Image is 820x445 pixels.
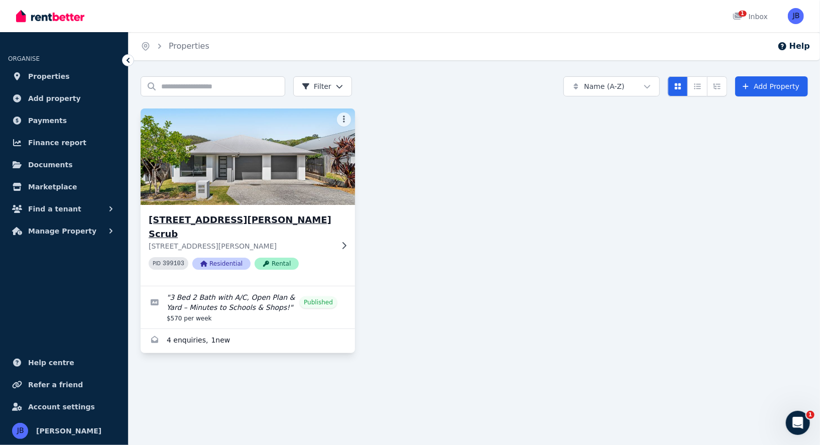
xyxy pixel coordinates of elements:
a: Add property [8,88,120,108]
button: Find a tenant [8,199,120,219]
a: Finance report [8,133,120,153]
button: Compact list view [687,76,708,96]
div: Inbox [733,12,768,22]
a: Refer a friend [8,375,120,395]
span: Rental [255,258,299,270]
p: [STREET_ADDRESS][PERSON_NAME] [149,241,333,251]
a: Enquiries for 1/10 Roselea Ave, Bahrs Scrub [141,329,355,353]
iframe: Intercom live chat [786,411,810,435]
small: PID [153,261,161,266]
img: 1/10 Roselea Ave, Bahrs Scrub [135,106,360,207]
span: Residential [192,258,251,270]
a: 1/10 Roselea Ave, Bahrs Scrub[STREET_ADDRESS][PERSON_NAME] Scrub[STREET_ADDRESS][PERSON_NAME]PID ... [141,108,355,286]
button: Name (A-Z) [563,76,660,96]
span: Account settings [28,401,95,413]
span: Manage Property [28,225,96,237]
span: Documents [28,159,73,171]
span: 1 [739,11,747,17]
button: Filter [293,76,352,96]
h3: [STREET_ADDRESS][PERSON_NAME] Scrub [149,213,333,241]
nav: Breadcrumb [129,32,221,60]
div: View options [668,76,727,96]
span: Name (A-Z) [584,81,625,91]
a: Account settings [8,397,120,417]
button: Manage Property [8,221,120,241]
a: Marketplace [8,177,120,197]
img: Jeremy Baker [788,8,804,24]
span: Filter [302,81,331,91]
a: Add Property [735,76,808,96]
span: [PERSON_NAME] [36,425,101,437]
a: Documents [8,155,120,175]
a: Properties [8,66,120,86]
span: Payments [28,115,67,127]
span: Add property [28,92,81,104]
a: Edit listing: 3 Bed 2 Bath with A/C, Open Plan & Yard – Minutes to Schools & Shops! [141,286,355,328]
span: Refer a friend [28,379,83,391]
a: Payments [8,110,120,131]
code: 399103 [163,260,184,267]
button: More options [337,113,351,127]
button: Expanded list view [707,76,727,96]
button: Card view [668,76,688,96]
span: 1 [806,411,814,419]
a: Help centre [8,353,120,373]
a: Properties [169,41,209,51]
span: Finance report [28,137,86,149]
img: Jeremy Baker [12,423,28,439]
span: Properties [28,70,70,82]
span: ORGANISE [8,55,40,62]
span: Find a tenant [28,203,81,215]
button: Help [777,40,810,52]
img: RentBetter [16,9,84,24]
span: Help centre [28,357,74,369]
span: Marketplace [28,181,77,193]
